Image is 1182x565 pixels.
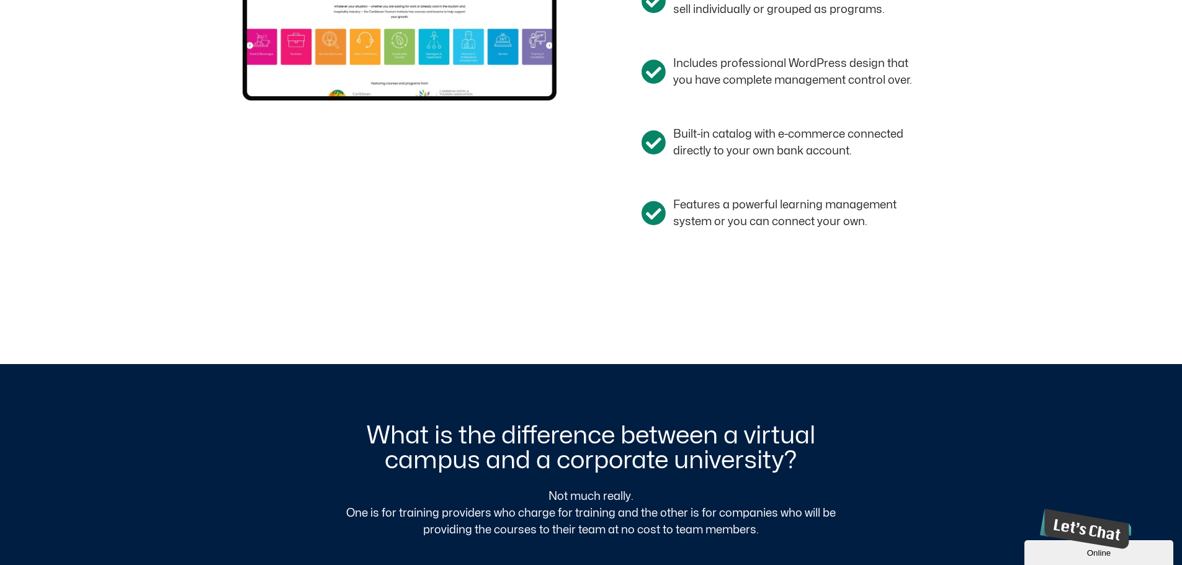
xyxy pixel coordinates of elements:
[1024,538,1176,565] iframe: chat widget
[673,126,925,159] p: Built-in catalog with e-commerce connected directly to your own bank account.
[673,197,925,230] p: Features a powerful learning management system or you can connect your own.
[673,55,925,89] p: Includes professional WordPress design that you have complete management control over.
[316,424,866,473] h2: What is the difference between a virtual campus and a corporate university?
[1035,504,1131,554] iframe: chat widget
[333,488,850,538] div: Not much really. One is for training providers who charge for training and the other is for compa...
[5,5,101,45] img: Chat attention grabber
